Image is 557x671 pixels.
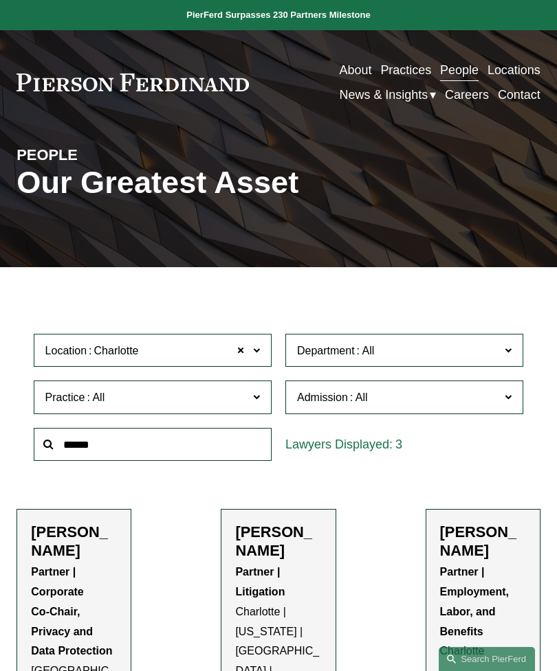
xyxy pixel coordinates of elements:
a: Careers [445,82,489,107]
a: Practices [380,58,431,82]
a: folder dropdown [340,82,437,107]
h2: [PERSON_NAME] [440,523,526,560]
span: Department [297,345,355,356]
strong: Partner | Employment, Labor, and Benefits [440,566,512,637]
a: People [440,58,479,82]
span: Location [45,345,87,356]
span: Practice [45,391,85,403]
strong: Partner | Litigation [235,566,285,598]
span: Admission [297,391,348,403]
a: Locations [488,58,540,82]
h1: Our Greatest Asset [17,165,366,201]
h4: PEOPLE [17,146,147,165]
span: Charlotte [94,342,139,360]
span: News & Insights [340,84,428,106]
a: Contact [498,82,540,107]
h2: [PERSON_NAME] [31,523,117,560]
span: 3 [395,437,402,451]
a: About [340,58,372,82]
strong: Partner | Corporate Co-Chair, Privacy and Data Protection [31,566,112,657]
p: Charlotte [440,562,526,661]
a: Search this site [439,647,535,671]
h2: [PERSON_NAME] [235,523,321,560]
